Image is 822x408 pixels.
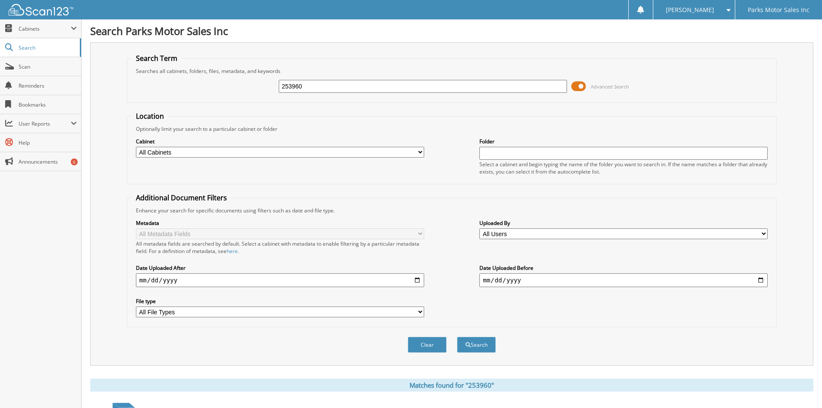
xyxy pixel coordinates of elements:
[136,264,424,272] label: Date Uploaded After
[136,138,424,145] label: Cabinet
[748,7,809,13] span: Parks Motor Sales Inc
[132,111,168,121] legend: Location
[132,54,182,63] legend: Search Term
[591,83,629,90] span: Advanced Search
[666,7,714,13] span: [PERSON_NAME]
[132,67,772,75] div: Searches all cabinets, folders, files, metadata, and keywords
[479,161,768,175] div: Select a cabinet and begin typing the name of the folder you want to search in. If the name match...
[132,207,772,214] div: Enhance your search for specific documents using filters such as date and file type.
[9,4,73,16] img: scan123-logo-white.svg
[408,337,447,353] button: Clear
[19,82,77,89] span: Reminders
[19,120,71,127] span: User Reports
[479,264,768,272] label: Date Uploaded Before
[136,219,424,227] label: Metadata
[132,193,231,202] legend: Additional Document Filters
[19,63,77,70] span: Scan
[136,273,424,287] input: start
[19,44,76,51] span: Search
[71,158,78,165] div: 6
[19,139,77,146] span: Help
[227,247,238,255] a: here
[90,379,813,392] div: Matches found for "253960"
[136,297,424,305] label: File type
[457,337,496,353] button: Search
[19,158,77,165] span: Announcements
[19,25,71,32] span: Cabinets
[479,273,768,287] input: end
[479,138,768,145] label: Folder
[136,240,424,255] div: All metadata fields are searched by default. Select a cabinet with metadata to enable filtering b...
[19,101,77,108] span: Bookmarks
[90,24,813,38] h1: Search Parks Motor Sales Inc
[479,219,768,227] label: Uploaded By
[132,125,772,133] div: Optionally limit your search to a particular cabinet or folder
